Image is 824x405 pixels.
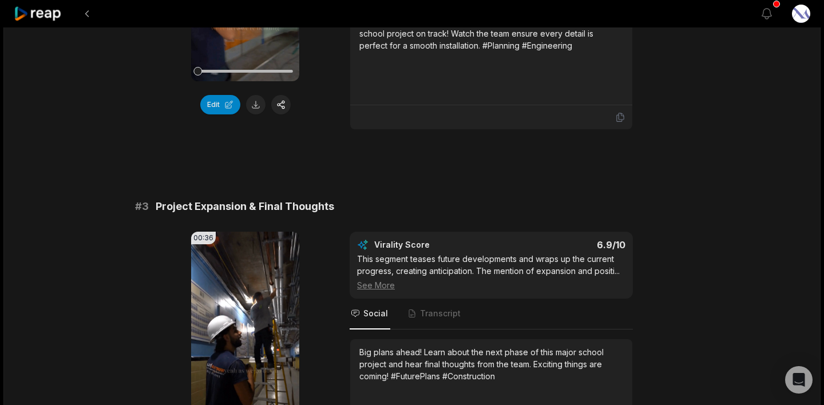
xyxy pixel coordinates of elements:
div: Open Intercom Messenger [785,366,813,394]
div: Big plans ahead! Learn about the next phase of this major school project and hear final thoughts ... [359,346,623,382]
button: Edit [200,95,240,114]
div: This segment teases future developments and wraps up the current progress, creating anticipation.... [357,253,625,291]
div: Virality Score [374,239,497,251]
div: 6.9 /10 [503,239,626,251]
nav: Tabs [350,299,633,329]
span: Transcript [420,308,461,319]
span: Project Expansion & Final Thoughts [156,198,334,215]
span: # 3 [135,198,149,215]
span: Social [363,308,388,319]
div: See More [357,279,625,291]
div: Discover how precise planning and expert pipe bending keep this school project on track! Watch th... [359,15,623,51]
